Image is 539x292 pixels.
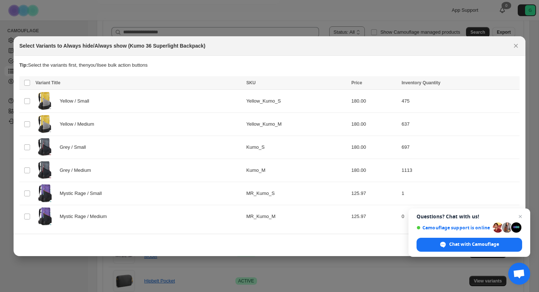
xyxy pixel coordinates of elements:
[417,238,522,252] div: Chat with Camouflage
[349,89,399,112] td: 180.00
[399,89,520,112] td: 475
[516,212,525,221] span: Close chat
[36,80,60,85] span: Variant Title
[511,41,521,51] button: Close
[60,167,95,174] span: Grey / Medium
[60,144,90,151] span: Grey / Small
[244,136,349,159] td: Kumo_S
[449,241,499,248] span: Chat with Camouflage
[417,225,490,230] span: Camouflage support is online
[60,213,111,220] span: Mystic Rage / Medium
[36,184,54,203] img: Kumo36_MysticRage.jpg
[351,80,362,85] span: Price
[246,80,256,85] span: SKU
[399,182,520,205] td: 1
[244,182,349,205] td: MR_Kumo_S
[36,92,54,110] img: Kumo36_Yellow_RF.jpg
[349,112,399,136] td: 180.00
[36,207,54,226] img: Kumo36_MysticRage.jpg
[36,138,54,156] img: Kumo36_BlackenedPearl_RF.jpg
[399,159,520,182] td: 1113
[399,205,520,228] td: 0
[417,214,522,219] span: Questions? Chat with us!
[36,161,54,180] img: Kumo36_BlackenedPearl_RF.jpg
[508,263,530,285] div: Open chat
[349,182,399,205] td: 125.97
[349,205,399,228] td: 125.97
[399,136,520,159] td: 697
[19,42,206,49] h2: Select Variants to Always hide/Always show (Kumo 36 Superlight Backpack)
[60,121,98,128] span: Yellow / Medium
[244,159,349,182] td: Kumo_M
[60,97,93,105] span: Yellow / Small
[349,136,399,159] td: 180.00
[19,62,28,68] strong: Tip:
[349,159,399,182] td: 180.00
[244,205,349,228] td: MR_Kumo_M
[244,89,349,112] td: Yellow_Kumo_S
[244,112,349,136] td: Yellow_Kumo_M
[36,115,54,133] img: Kumo36_Yellow_RF.jpg
[401,80,440,85] span: Inventory Quantity
[60,190,106,197] span: Mystic Rage / Small
[19,62,520,69] p: Select the variants first, then you'll see bulk action buttons
[399,112,520,136] td: 637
